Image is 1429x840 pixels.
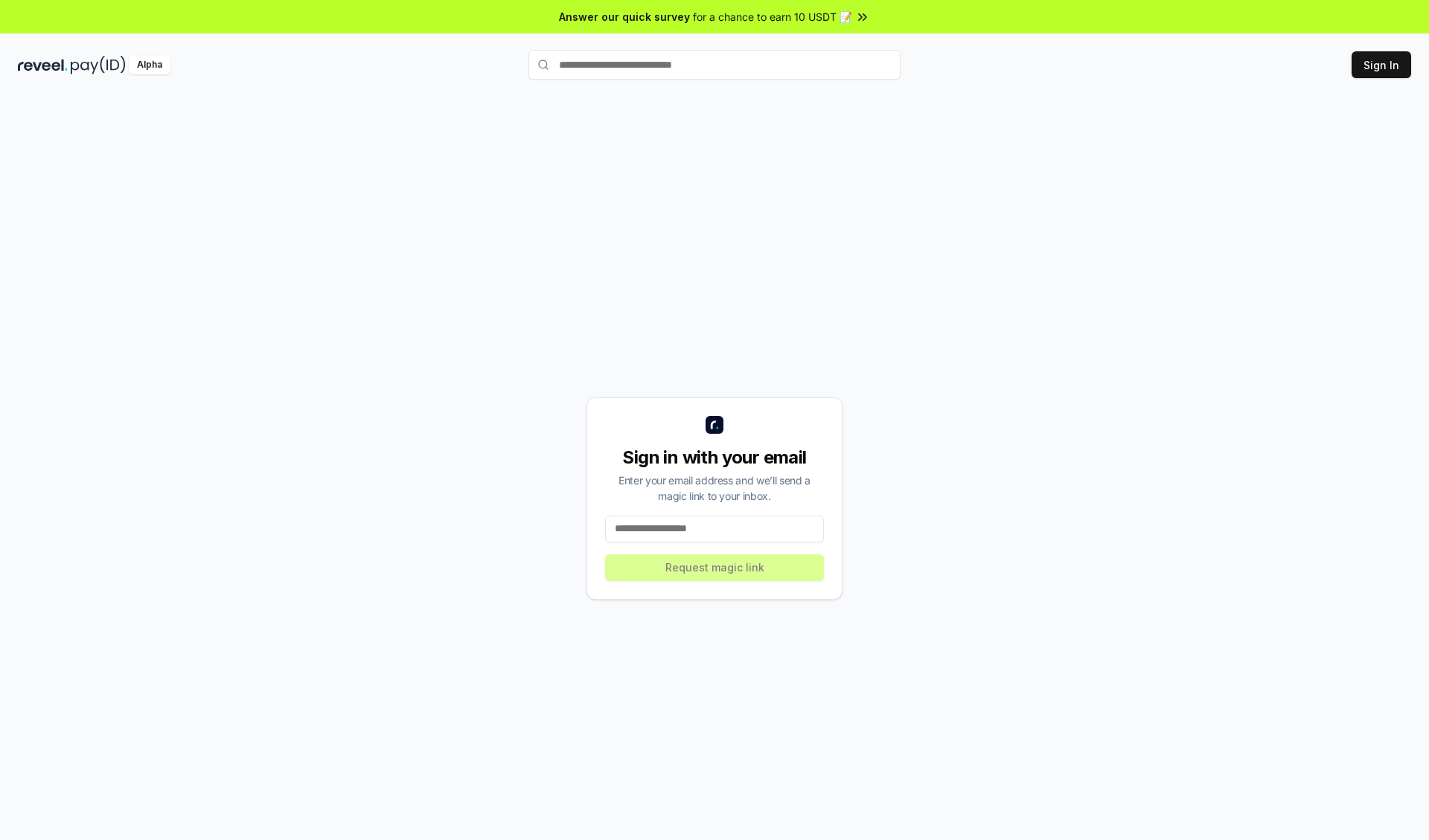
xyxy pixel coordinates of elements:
span: for a chance to earn 10 USDT 📝 [693,9,852,25]
img: pay_id [71,56,126,74]
img: logo_small [706,416,723,434]
span: Answer our quick survey [559,9,690,25]
div: Enter your email address and we’ll send a magic link to your inbox. [605,472,824,504]
div: Alpha [129,56,170,74]
img: reveel_dark [18,56,68,74]
button: Sign In [1352,51,1411,78]
div: Sign in with your email [605,446,824,469]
